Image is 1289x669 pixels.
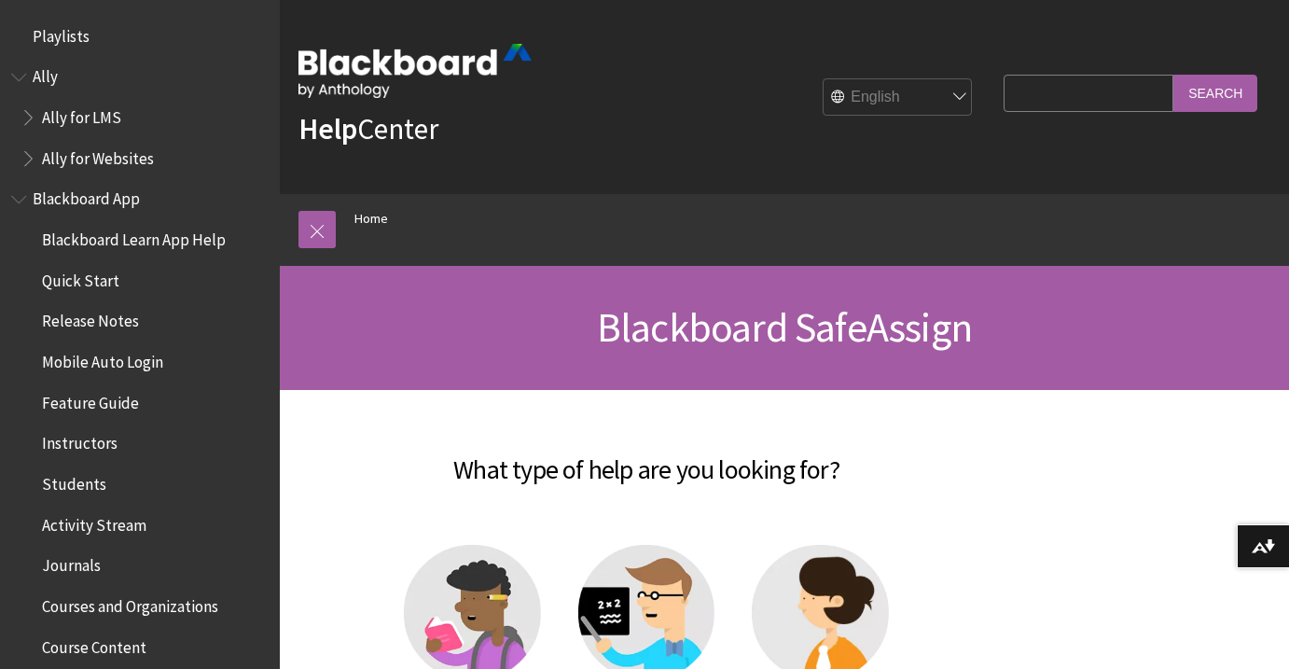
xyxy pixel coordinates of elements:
span: Ally for LMS [42,102,121,127]
img: Blackboard by Anthology [298,44,532,98]
span: Activity Stream [42,509,146,535]
span: Release Notes [42,306,139,331]
span: Students [42,468,106,494]
span: Mobile Auto Login [42,346,163,371]
span: Ally for Websites [42,143,154,168]
a: Home [354,207,388,230]
span: Ally [33,62,58,87]
span: Feature Guide [42,387,139,412]
span: Instructors [42,428,118,453]
a: HelpCenter [298,110,438,147]
nav: Book outline for Playlists [11,21,269,52]
span: Blackboard SafeAssign [597,301,972,353]
h2: What type of help are you looking for? [298,427,994,489]
span: Playlists [33,21,90,46]
span: Course Content [42,632,146,657]
span: Courses and Organizations [42,591,218,616]
select: Site Language Selector [824,79,973,117]
input: Search [1173,75,1257,111]
span: Blackboard App [33,184,140,209]
span: Quick Start [42,265,119,290]
span: Journals [42,551,101,576]
strong: Help [298,110,357,147]
span: Blackboard Learn App Help [42,224,226,249]
nav: Book outline for Anthology Ally Help [11,62,269,174]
